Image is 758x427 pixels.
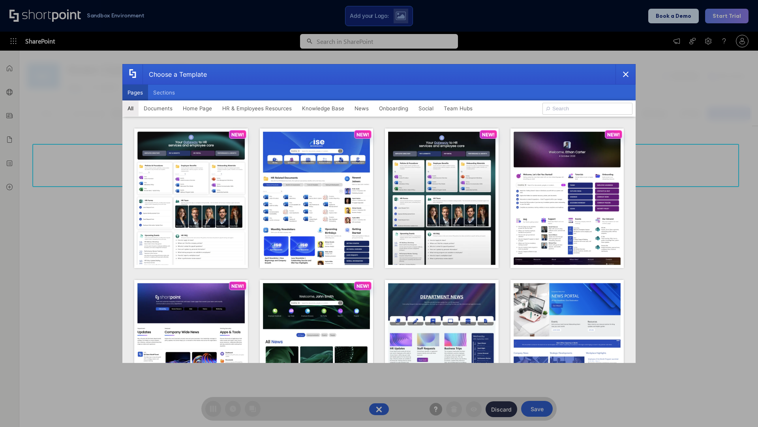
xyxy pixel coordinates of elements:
button: Pages [122,85,148,100]
input: Search [542,103,632,115]
button: HR & Employees Resources [217,100,297,116]
button: News [349,100,374,116]
button: Sections [148,85,180,100]
button: Home Page [178,100,217,116]
button: Social [413,100,439,116]
div: template selector [122,64,636,363]
button: Documents [139,100,178,116]
iframe: Chat Widget [719,389,758,427]
p: NEW! [482,132,495,138]
button: Team Hubs [439,100,478,116]
button: Onboarding [374,100,413,116]
p: NEW! [356,283,369,289]
button: All [122,100,139,116]
div: Choose a Template [143,64,207,84]
p: NEW! [231,283,244,289]
button: Knowledge Base [297,100,349,116]
p: NEW! [607,132,620,138]
p: NEW! [356,132,369,138]
p: NEW! [231,132,244,138]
